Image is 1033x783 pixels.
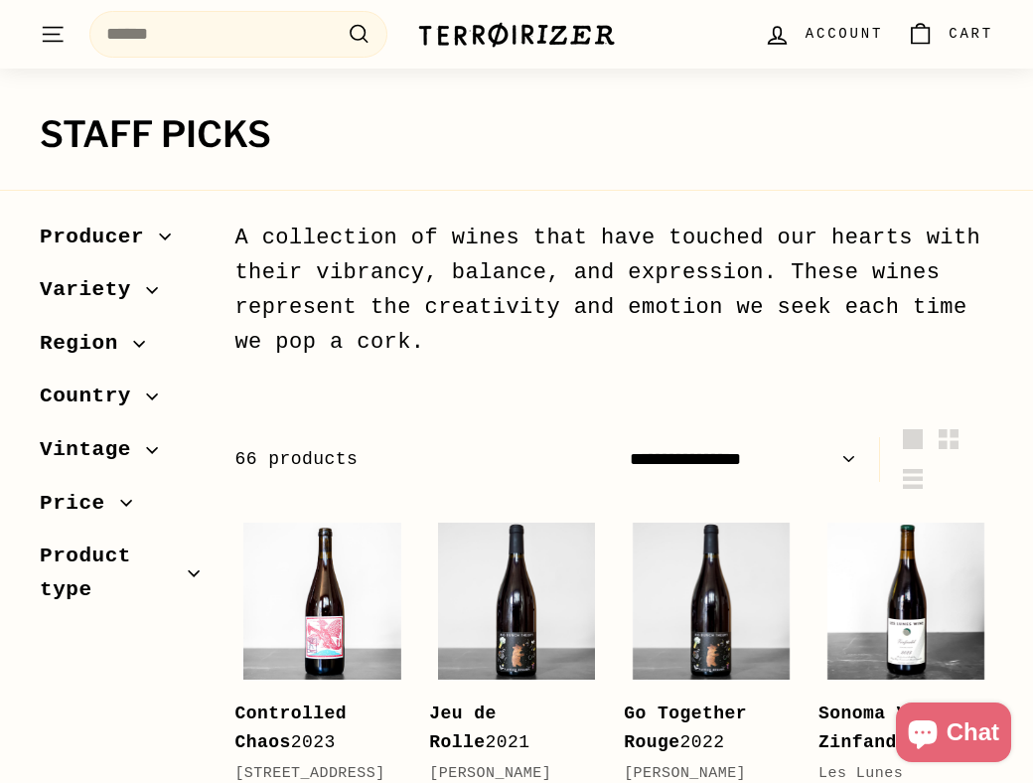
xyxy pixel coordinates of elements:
[40,540,188,606] span: Product type
[40,216,203,269] button: Producer
[234,704,347,752] b: Controlled Chaos
[818,704,963,752] b: Sonoma Valley Zinfandel
[40,433,146,467] span: Vintage
[949,23,993,45] span: Cart
[40,115,993,155] h1: Staff Picks
[40,327,133,361] span: Region
[40,221,159,254] span: Producer
[40,375,203,428] button: Country
[40,322,203,376] button: Region
[40,380,146,413] span: Country
[40,535,203,621] button: Product type
[890,703,1017,767] inbox-online-store-chat: Shopify online store chat
[234,445,614,474] div: 66 products
[234,700,389,757] div: 2023
[40,487,120,521] span: Price
[818,700,973,757] div: 2023
[40,268,203,322] button: Variety
[752,5,895,64] a: Account
[234,221,993,361] div: A collection of wines that have touched our hearts with their vibrancy, balance, and expression. ...
[40,428,203,482] button: Vintage
[895,5,1005,64] a: Cart
[806,23,883,45] span: Account
[40,482,203,536] button: Price
[624,700,779,757] div: 2022
[40,273,146,307] span: Variety
[624,704,747,752] b: Go Together Rouge
[429,700,584,757] div: 2021
[429,704,497,752] b: Jeu de Rolle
